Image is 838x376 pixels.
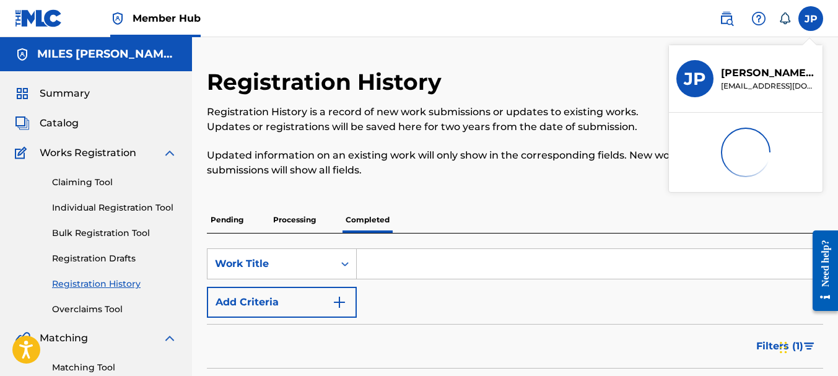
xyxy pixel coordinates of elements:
[15,9,63,27] img: MLC Logo
[162,146,177,160] img: expand
[52,361,177,374] a: Matching Tool
[15,86,30,101] img: Summary
[332,295,347,310] img: 9d2ae6d4665cec9f34b9.svg
[207,287,357,318] button: Add Criteria
[52,201,177,214] a: Individual Registration Tool
[207,105,681,134] p: Registration History is a record of new work submissions or updates to existing works. Updates or...
[721,81,815,92] p: milespenapro@gmail.com
[780,329,787,366] div: Drag
[15,146,31,160] img: Works Registration
[721,66,815,81] p: Jose Pena
[40,331,88,346] span: Matching
[717,124,774,180] img: preloader
[52,303,177,316] a: Overclaims Tool
[751,11,766,26] img: help
[40,86,90,101] span: Summary
[40,146,136,160] span: Works Registration
[37,47,177,61] h5: MILES PENA PRODUCTIONS LLC
[207,207,247,233] p: Pending
[110,11,125,26] img: Top Rightsholder
[52,227,177,240] a: Bulk Registration Tool
[52,252,177,265] a: Registration Drafts
[776,317,838,376] iframe: Chat Widget
[798,6,823,31] div: User Menu
[40,116,79,131] span: Catalog
[746,6,771,31] div: Help
[342,207,393,233] p: Completed
[207,68,448,96] h2: Registration History
[15,331,30,346] img: Matching
[15,86,90,101] a: SummarySummary
[714,6,739,31] a: Public Search
[52,176,177,189] a: Claiming Tool
[749,331,823,362] button: Filters (1)
[207,148,681,178] p: Updated information on an existing work will only show in the corresponding fields. New work subm...
[719,11,734,26] img: search
[215,256,326,271] div: Work Title
[779,12,791,25] div: Notifications
[684,68,706,90] h3: JP
[756,339,803,354] span: Filters ( 1 )
[15,47,30,62] img: Accounts
[133,11,201,25] span: Member Hub
[803,221,838,320] iframe: Resource Center
[52,278,177,291] a: Registration History
[15,116,79,131] a: CatalogCatalog
[269,207,320,233] p: Processing
[162,331,177,346] img: expand
[15,116,30,131] img: Catalog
